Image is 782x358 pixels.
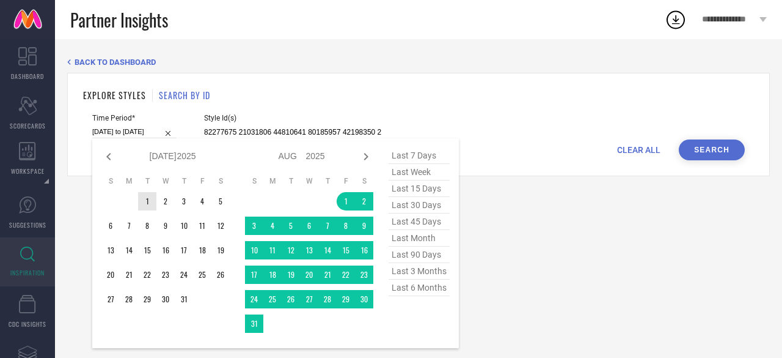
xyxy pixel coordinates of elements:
[300,290,318,308] td: Wed Aug 27 2025
[175,192,193,211] td: Thu Jul 03 2025
[138,176,156,186] th: Tuesday
[245,241,263,259] td: Sun Aug 10 2025
[245,290,263,308] td: Sun Aug 24 2025
[11,166,45,176] span: WORKSPACE
[263,290,282,308] td: Mon Aug 25 2025
[263,241,282,259] td: Mon Aug 11 2025
[355,192,373,211] td: Sat Aug 02 2025
[337,217,355,235] td: Fri Aug 08 2025
[67,58,770,67] div: Back TO Dashboard
[9,319,46,329] span: CDC INSIGHTS
[282,266,300,284] td: Tue Aug 19 2025
[156,241,175,259] td: Wed Jul 16 2025
[389,197,450,214] span: last 30 days
[156,192,175,211] td: Wed Jul 02 2025
[245,315,263,333] td: Sun Aug 31 2025
[211,176,230,186] th: Saturday
[70,7,168,32] span: Partner Insights
[300,266,318,284] td: Wed Aug 20 2025
[204,125,381,140] input: Enter comma separated style ids e.g. 12345, 67890
[318,176,337,186] th: Thursday
[193,241,211,259] td: Fri Jul 18 2025
[355,217,373,235] td: Sat Aug 09 2025
[337,192,355,211] td: Fri Aug 01 2025
[175,266,193,284] td: Thu Jul 24 2025
[318,266,337,284] td: Thu Aug 21 2025
[389,280,450,296] span: last 6 months
[337,290,355,308] td: Fri Aug 29 2025
[389,230,450,247] span: last month
[337,266,355,284] td: Fri Aug 22 2025
[175,290,193,308] td: Thu Jul 31 2025
[337,241,355,259] td: Fri Aug 15 2025
[282,290,300,308] td: Tue Aug 26 2025
[282,176,300,186] th: Tuesday
[11,72,44,81] span: DASHBOARD
[389,214,450,230] span: last 45 days
[138,266,156,284] td: Tue Jul 22 2025
[156,290,175,308] td: Wed Jul 30 2025
[263,176,282,186] th: Monday
[355,241,373,259] td: Sat Aug 16 2025
[263,217,282,235] td: Mon Aug 04 2025
[138,217,156,235] td: Tue Jul 08 2025
[159,89,210,102] h1: SEARCH BY ID
[300,241,318,259] td: Wed Aug 13 2025
[120,266,138,284] td: Mon Jul 21 2025
[175,241,193,259] td: Thu Jul 17 2025
[318,290,337,308] td: Thu Aug 28 2025
[193,266,211,284] td: Fri Jul 25 2025
[9,220,46,229] span: SUGGESTIONS
[337,176,355,186] th: Friday
[156,217,175,235] td: Wed Jul 09 2025
[101,266,120,284] td: Sun Jul 20 2025
[193,217,211,235] td: Fri Jul 11 2025
[300,217,318,235] td: Wed Aug 06 2025
[389,164,450,181] span: last week
[245,266,263,284] td: Sun Aug 17 2025
[120,241,138,259] td: Mon Jul 14 2025
[92,125,177,138] input: Select time period
[193,176,211,186] th: Friday
[138,192,156,211] td: Tue Jul 01 2025
[10,121,46,130] span: SCORECARDS
[211,217,230,235] td: Sat Jul 12 2025
[211,241,230,259] td: Sat Jul 19 2025
[101,149,116,164] div: Previous month
[389,247,450,263] span: last 90 days
[355,176,373,186] th: Saturday
[193,192,211,211] td: Fri Jul 04 2025
[120,290,138,308] td: Mon Jul 28 2025
[617,145,660,155] span: CLEAR ALL
[318,217,337,235] td: Thu Aug 07 2025
[389,181,450,197] span: last 15 days
[679,140,745,160] button: Search
[120,176,138,186] th: Monday
[120,217,138,235] td: Mon Jul 07 2025
[355,290,373,308] td: Sat Aug 30 2025
[175,217,193,235] td: Thu Jul 10 2025
[175,176,193,186] th: Thursday
[83,89,146,102] h1: EXPLORE STYLES
[282,241,300,259] td: Tue Aug 12 2025
[92,114,177,122] span: Time Period*
[665,9,687,31] div: Open download list
[204,114,381,122] span: Style Id(s)
[101,241,120,259] td: Sun Jul 13 2025
[211,192,230,211] td: Sat Jul 05 2025
[75,58,156,67] span: BACK TO DASHBOARD
[245,217,263,235] td: Sun Aug 03 2025
[318,241,337,259] td: Thu Aug 14 2025
[355,266,373,284] td: Sat Aug 23 2025
[156,266,175,284] td: Wed Jul 23 2025
[101,176,120,186] th: Sunday
[138,241,156,259] td: Tue Jul 15 2025
[263,266,282,284] td: Mon Aug 18 2025
[389,263,450,280] span: last 3 months
[138,290,156,308] td: Tue Jul 29 2025
[389,147,450,164] span: last 7 days
[282,217,300,235] td: Tue Aug 05 2025
[156,176,175,186] th: Wednesday
[359,149,373,164] div: Next month
[300,176,318,186] th: Wednesday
